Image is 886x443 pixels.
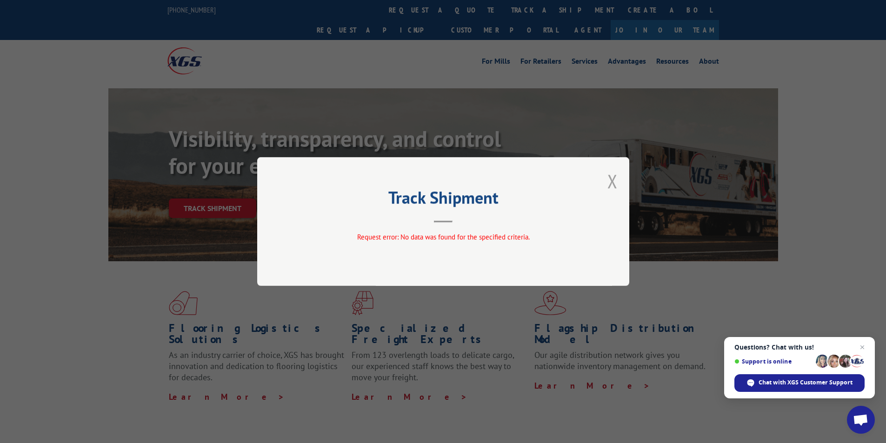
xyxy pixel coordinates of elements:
[304,191,583,209] h2: Track Shipment
[734,374,865,392] div: Chat with XGS Customer Support
[847,406,875,434] div: Open chat
[607,169,618,193] button: Close modal
[857,342,868,353] span: Close chat
[734,358,813,365] span: Support is online
[357,232,529,241] span: Request error: No data was found for the specified criteria.
[734,344,865,351] span: Questions? Chat with us!
[759,378,853,387] span: Chat with XGS Customer Support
